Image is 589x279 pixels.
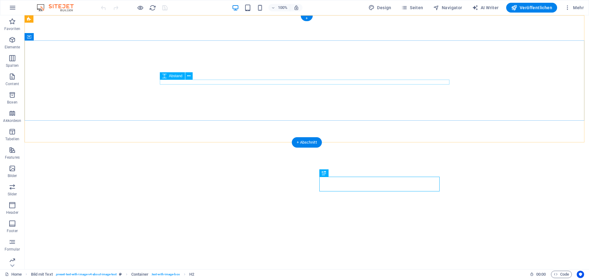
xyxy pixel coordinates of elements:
p: Tabellen [5,137,19,141]
span: . text-with-image-box [151,271,180,278]
p: Content [6,81,19,86]
p: Formular [5,247,20,252]
span: Mehr [564,5,584,11]
p: Akkordeon [3,118,21,123]
span: Abstand [169,74,183,78]
button: AI Writer [470,3,501,13]
p: Elemente [5,45,20,50]
span: 00 00 [536,271,546,278]
div: + Abschnitt [292,137,322,148]
span: Klick zum Auswählen. Doppelklick zum Bearbeiten [189,271,194,278]
span: Code [554,271,569,278]
span: Klick zum Auswählen. Doppelklick zum Bearbeiten [31,271,53,278]
p: Favoriten [4,26,20,31]
button: Design [366,3,394,13]
i: Dieses Element ist ein anpassbares Preset [119,273,122,276]
span: Klick zum Auswählen. Doppelklick zum Bearbeiten [131,271,148,278]
span: Navigator [433,5,462,11]
button: Code [551,271,572,278]
p: Slider [8,192,17,197]
p: Boxen [7,100,17,105]
div: Design (Strg+Alt+Y) [366,3,394,13]
img: Editor Logo [35,4,81,11]
button: Usercentrics [577,271,584,278]
button: Veröffentlichen [506,3,557,13]
p: Features [5,155,20,160]
button: Klicke hier, um den Vorschau-Modus zu verlassen [137,4,144,11]
p: Footer [7,228,18,233]
p: Header [6,210,18,215]
button: reload [149,4,156,11]
button: Navigator [431,3,465,13]
i: Seite neu laden [149,4,156,11]
div: + [301,16,313,21]
span: . preset-text-with-image-v4-about-image-text [55,271,117,278]
nav: breadcrumb [31,271,194,278]
a: Klick, um Auswahl aufzuheben. Doppelklick öffnet Seitenverwaltung [5,271,22,278]
span: AI Writer [472,5,499,11]
h6: Session-Zeit [530,271,546,278]
span: Seiten [401,5,423,11]
span: Veröffentlichen [511,5,552,11]
button: Seiten [399,3,426,13]
h6: 100% [278,4,287,11]
i: Bei Größenänderung Zoomstufe automatisch an das gewählte Gerät anpassen. [294,5,299,10]
span: Design [368,5,391,11]
button: 100% [268,4,290,11]
button: Mehr [562,3,586,13]
p: Bilder [8,173,17,178]
p: Spalten [6,63,19,68]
